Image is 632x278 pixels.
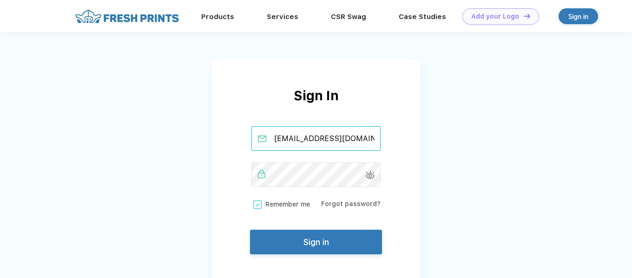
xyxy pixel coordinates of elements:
div: Sign in [568,11,588,22]
a: Sign in [559,8,598,24]
img: DT [524,13,530,19]
div: Add your Logo [471,13,519,20]
a: Products [201,13,234,21]
img: fo%20logo%202.webp [72,8,182,25]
